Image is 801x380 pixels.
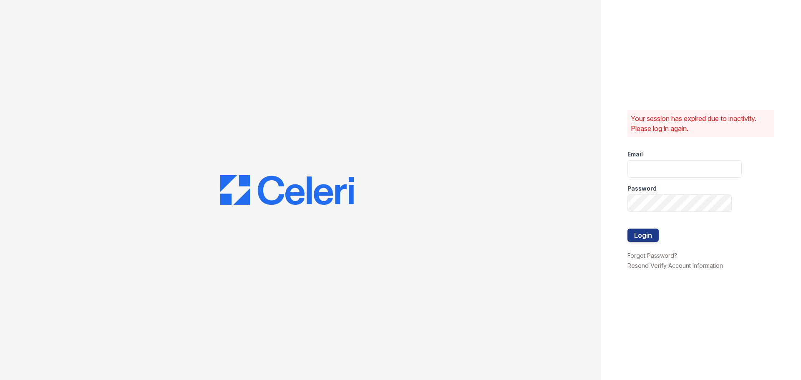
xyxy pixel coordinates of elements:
[627,184,657,193] label: Password
[220,175,354,205] img: CE_Logo_Blue-a8612792a0a2168367f1c8372b55b34899dd931a85d93a1a3d3e32e68fde9ad4.png
[627,150,643,159] label: Email
[631,113,771,133] p: Your session has expired due to inactivity. Please log in again.
[627,252,677,259] a: Forgot Password?
[627,262,723,269] a: Resend Verify Account Information
[627,229,659,242] button: Login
